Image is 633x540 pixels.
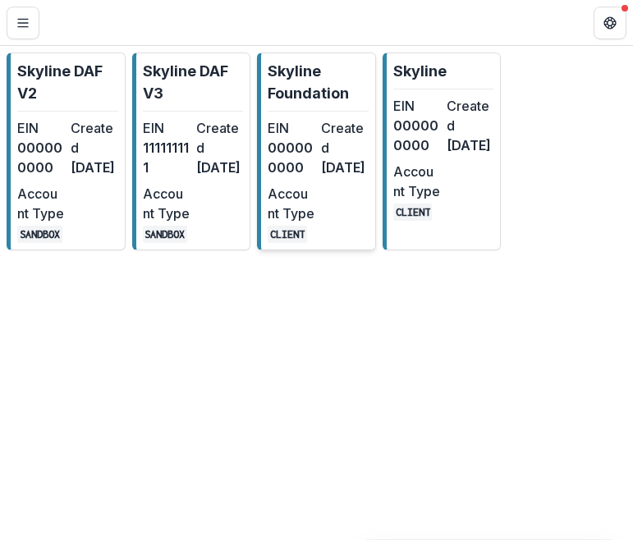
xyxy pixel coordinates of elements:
dt: EIN [268,118,314,138]
p: Skyline Foundation [268,60,369,104]
dt: Account Type [393,162,440,201]
code: CLIENT [393,204,433,221]
dt: EIN [17,118,64,138]
dd: [DATE] [71,158,117,177]
dt: Account Type [143,184,190,223]
button: Toggle Menu [7,7,39,39]
code: SANDBOX [17,226,62,243]
p: Skyline [393,60,447,82]
a: SkylineEIN000000000Created[DATE]Account TypeCLIENT [383,53,502,250]
button: Get Help [594,7,626,39]
code: CLIENT [268,226,307,243]
dd: 000000000 [268,138,314,177]
a: Skyline DAF V2EIN000000000Created[DATE]Account TypeSANDBOX [7,53,126,250]
dd: [DATE] [321,158,368,177]
dt: Account Type [17,184,64,223]
dt: EIN [143,118,190,138]
dt: Account Type [268,184,314,223]
dd: 000000000 [393,116,440,155]
dt: Created [321,118,368,158]
dd: [DATE] [196,158,243,177]
a: Skyline DAF V3EIN111111111Created[DATE]Account TypeSANDBOX [132,53,251,250]
dt: Created [196,118,243,158]
dt: Created [71,118,117,158]
dt: Created [447,96,493,135]
p: Skyline DAF V2 [17,60,118,104]
dt: EIN [393,96,440,116]
a: Skyline FoundationEIN000000000Created[DATE]Account TypeCLIENT [257,53,376,250]
dd: [DATE] [447,135,493,155]
dd: 000000000 [17,138,64,177]
code: SANDBOX [143,226,188,243]
p: Skyline DAF V3 [143,60,244,104]
dd: 111111111 [143,138,190,177]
